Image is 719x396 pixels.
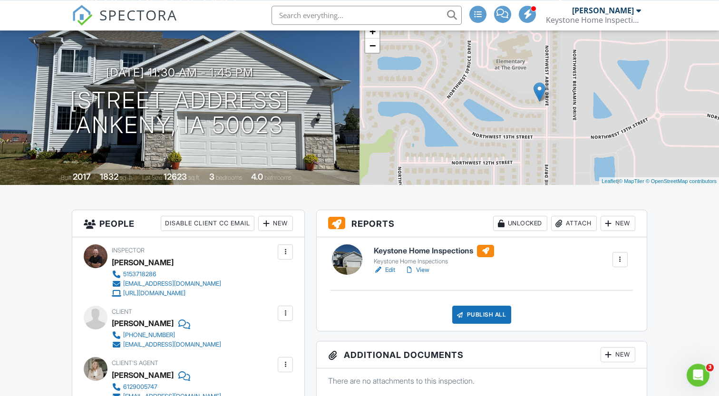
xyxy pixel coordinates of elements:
[112,359,158,367] span: Client's Agent
[317,210,647,237] h3: Reports
[123,341,221,348] div: [EMAIL_ADDRESS][DOMAIN_NAME]
[72,210,304,237] h3: People
[646,178,717,184] a: © OpenStreetMap contributors
[374,245,494,266] a: Keystone Home Inspections Keystone Home Inspections
[572,6,634,15] div: [PERSON_NAME]
[123,270,156,278] div: 5153718286
[112,270,221,279] a: 5153718286
[374,245,494,257] h6: Keystone Home Inspections
[112,308,132,315] span: Client
[112,255,174,270] div: [PERSON_NAME]
[216,174,242,181] span: bedrooms
[100,172,118,182] div: 1832
[365,39,379,53] a: Zoom out
[112,289,221,298] a: [URL][DOMAIN_NAME]
[601,216,635,231] div: New
[72,13,177,33] a: SPECTORA
[112,368,174,382] a: [PERSON_NAME]
[112,340,221,349] a: [EMAIL_ADDRESS][DOMAIN_NAME]
[405,265,429,275] a: View
[551,216,597,231] div: Attach
[374,265,395,275] a: Edit
[142,174,162,181] span: Lot Size
[164,172,187,182] div: 12623
[546,15,641,25] div: Keystone Home Inspections, LLC
[209,172,214,182] div: 3
[251,172,263,182] div: 4.0
[374,258,494,265] div: Keystone Home Inspections
[365,24,379,39] a: Zoom in
[161,216,254,231] div: Disable Client CC Email
[317,341,647,368] h3: Additional Documents
[493,216,547,231] div: Unlocked
[99,5,177,25] span: SPECTORA
[70,88,290,138] h1: [STREET_ADDRESS] Ankeny, IA 50023
[112,247,145,254] span: Inspector
[188,174,200,181] span: sq.ft.
[112,316,174,330] div: [PERSON_NAME]
[601,347,635,362] div: New
[120,174,133,181] span: sq. ft.
[272,6,462,25] input: Search everything...
[599,177,719,185] div: |
[619,178,644,184] a: © MapTiler
[264,174,291,181] span: bathrooms
[112,382,221,392] a: 6129005747
[452,306,512,324] div: Publish All
[258,216,293,231] div: New
[123,331,175,339] div: [PHONE_NUMBER]
[123,280,221,288] div: [EMAIL_ADDRESS][DOMAIN_NAME]
[61,174,71,181] span: Built
[602,178,617,184] a: Leaflet
[123,290,185,297] div: [URL][DOMAIN_NAME]
[112,279,221,289] a: [EMAIL_ADDRESS][DOMAIN_NAME]
[112,330,221,340] a: [PHONE_NUMBER]
[73,172,91,182] div: 2017
[72,5,93,26] img: The Best Home Inspection Software - Spectora
[328,376,635,386] p: There are no attachments to this inspection.
[123,383,157,391] div: 6129005747
[687,364,709,386] iframe: Intercom live chat
[706,364,714,371] span: 3
[106,66,253,79] h3: [DATE] 11:30 am - 1:45 pm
